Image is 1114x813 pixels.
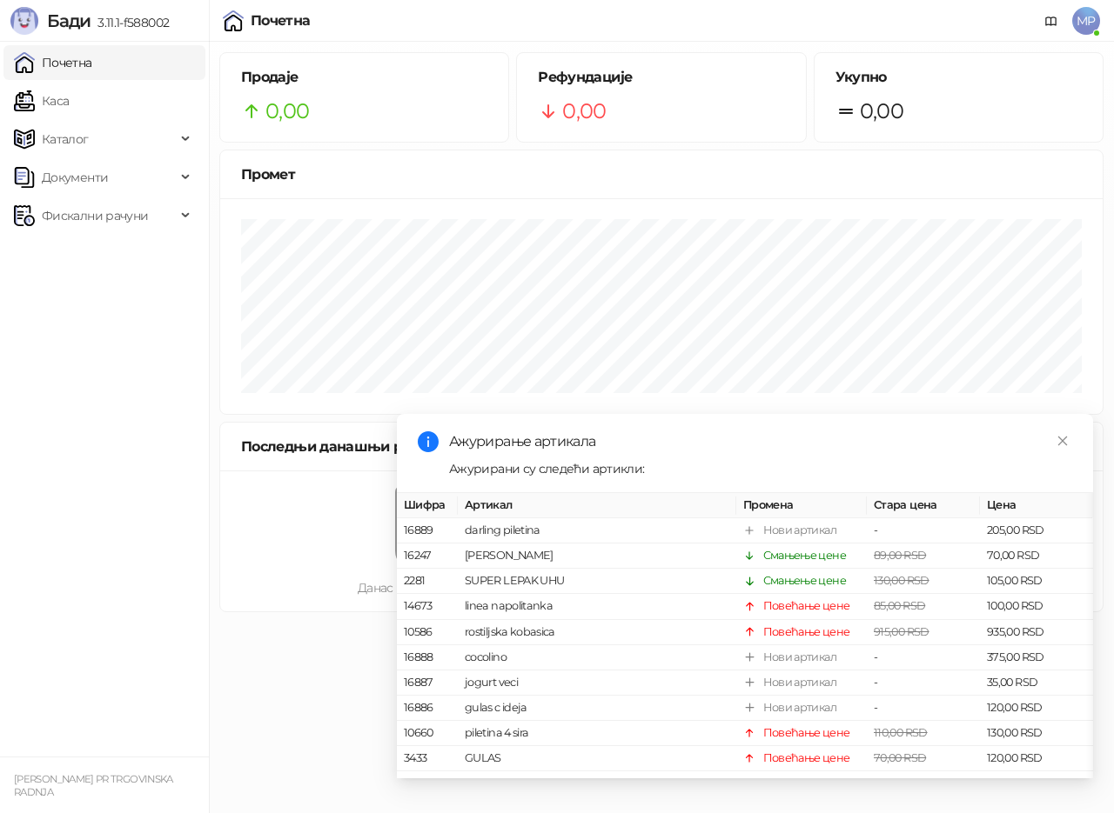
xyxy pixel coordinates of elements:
[1072,7,1100,35] span: MP
[980,518,1093,543] td: 205,00 RSD
[241,67,487,88] h5: Продаје
[458,721,736,746] td: piletina 4 sira
[458,645,736,670] td: cocolino
[42,160,108,195] span: Документи
[874,726,928,739] span: 110,00 RSD
[867,696,980,721] td: -
[874,574,929,587] span: 130,00 RSD
[397,619,458,644] td: 10586
[1057,435,1069,447] span: close
[458,619,736,644] td: rostiljska kobasica
[763,597,850,615] div: Повећање цене
[763,572,846,590] div: Смањење цене
[763,750,850,767] div: Повећање цене
[458,696,736,721] td: gulas c ideja
[980,569,1093,594] td: 105,00 RSD
[14,773,173,798] small: [PERSON_NAME] PR TRGOVINSKA RADNJA
[418,431,439,452] span: info-circle
[980,619,1093,644] td: 935,00 RSD
[874,751,926,764] span: 70,00 RSD
[42,198,148,233] span: Фискални рачуни
[458,746,736,771] td: GULAS
[980,670,1093,696] td: 35,00 RSD
[980,543,1093,569] td: 70,00 RSD
[874,549,926,562] span: 89,00 RSD
[867,771,980,796] td: -
[449,431,1072,452] div: Ажурирање артикала
[763,775,836,792] div: Нови артикал
[980,696,1093,721] td: 120,00 RSD
[980,721,1093,746] td: 130,00 RSD
[397,493,458,518] th: Шифра
[91,15,169,30] span: 3.11.1-f588002
[10,7,38,35] img: Logo
[397,645,458,670] td: 16888
[458,771,736,796] td: cips taziki
[867,645,980,670] td: -
[736,493,867,518] th: Промена
[248,578,629,597] div: Данас нема издатих рачуна
[763,699,836,716] div: Нови артикал
[397,543,458,569] td: 16247
[265,95,309,128] span: 0,00
[42,122,89,157] span: Каталог
[241,163,1082,185] div: Промет
[980,771,1093,796] td: 195,00 RSD
[397,518,458,543] td: 16889
[874,599,925,612] span: 85,00 RSD
[867,518,980,543] td: -
[1037,7,1065,35] a: Документација
[763,674,836,691] div: Нови артикал
[874,624,929,637] span: 915,00 RSD
[397,746,458,771] td: 3433
[397,721,458,746] td: 10660
[397,696,458,721] td: 16886
[763,649,836,666] div: Нови артикал
[980,594,1093,619] td: 100,00 RSD
[397,594,458,619] td: 14673
[14,45,92,80] a: Почетна
[763,623,850,640] div: Повећање цене
[980,746,1093,771] td: 120,00 RSD
[763,522,836,539] div: Нови артикал
[867,493,980,518] th: Стара цена
[860,95,903,128] span: 0,00
[458,493,736,518] th: Артикал
[980,645,1093,670] td: 375,00 RSD
[763,724,850,742] div: Повећање цене
[251,14,311,28] div: Почетна
[449,459,1072,478] div: Ажурирани су следећи артикли:
[397,771,458,796] td: 16885
[1053,431,1072,450] a: Close
[14,83,69,118] a: Каса
[397,569,458,594] td: 2281
[562,95,606,128] span: 0,00
[867,670,980,696] td: -
[397,670,458,696] td: 16887
[458,670,736,696] td: jogurt veci
[980,493,1093,518] th: Цена
[458,518,736,543] td: darling piletina
[458,594,736,619] td: linea napolitanka
[458,543,736,569] td: [PERSON_NAME]
[538,67,784,88] h5: Рефундације
[835,67,1082,88] h5: Укупно
[47,10,91,31] span: Бади
[458,569,736,594] td: SUPER LEPAK UHU
[763,547,846,564] div: Смањење цене
[241,436,480,457] div: Последњи данашњи рачуни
